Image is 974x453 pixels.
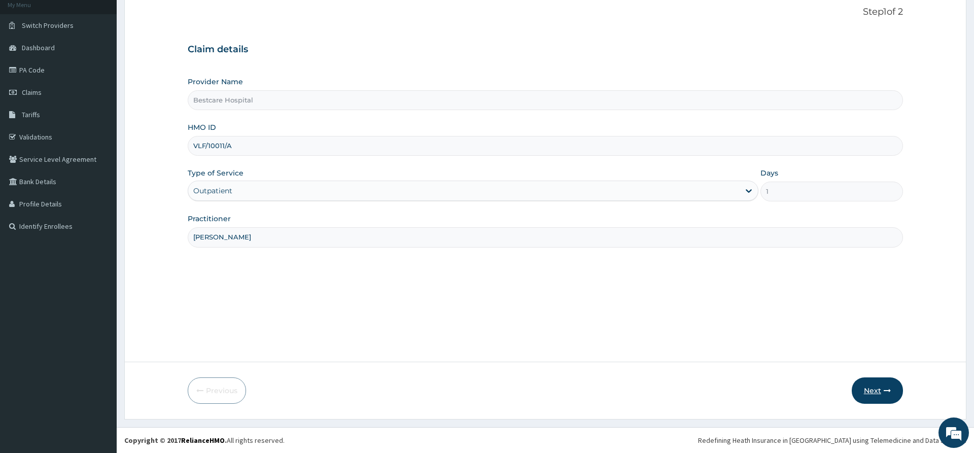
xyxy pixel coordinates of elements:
[22,43,55,52] span: Dashboard
[188,377,246,404] button: Previous
[22,88,42,97] span: Claims
[19,51,41,76] img: d_794563401_company_1708531726252_794563401
[5,277,193,312] textarea: Type your message and hit 'Enter'
[53,57,170,70] div: Chat with us now
[193,186,232,196] div: Outpatient
[188,168,243,178] label: Type of Service
[166,5,191,29] div: Minimize live chat window
[188,227,902,247] input: Enter Name
[852,377,903,404] button: Next
[117,427,974,453] footer: All rights reserved.
[124,436,227,445] strong: Copyright © 2017 .
[188,44,902,55] h3: Claim details
[22,110,40,119] span: Tariffs
[188,122,216,132] label: HMO ID
[188,136,902,156] input: Enter HMO ID
[188,7,902,18] p: Step 1 of 2
[698,435,966,445] div: Redefining Heath Insurance in [GEOGRAPHIC_DATA] using Telemedicine and Data Science!
[22,21,74,30] span: Switch Providers
[188,214,231,224] label: Practitioner
[59,128,140,230] span: We're online!
[760,168,778,178] label: Days
[188,77,243,87] label: Provider Name
[181,436,225,445] a: RelianceHMO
